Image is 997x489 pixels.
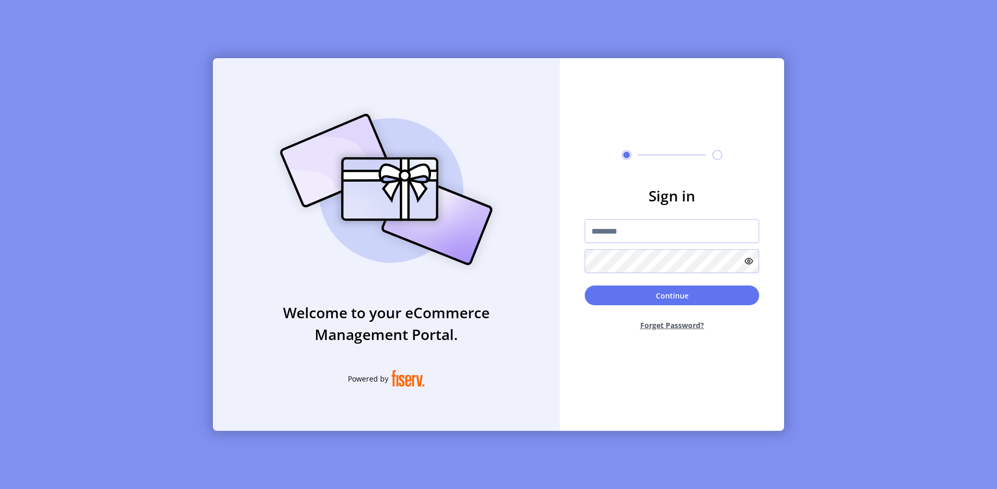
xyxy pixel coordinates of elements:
[585,311,759,339] button: Forget Password?
[585,185,759,207] h3: Sign in
[213,302,560,345] h3: Welcome to your eCommerce Management Portal.
[348,373,388,384] span: Powered by
[585,286,759,305] button: Continue
[264,102,508,277] img: card_Illustration.svg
